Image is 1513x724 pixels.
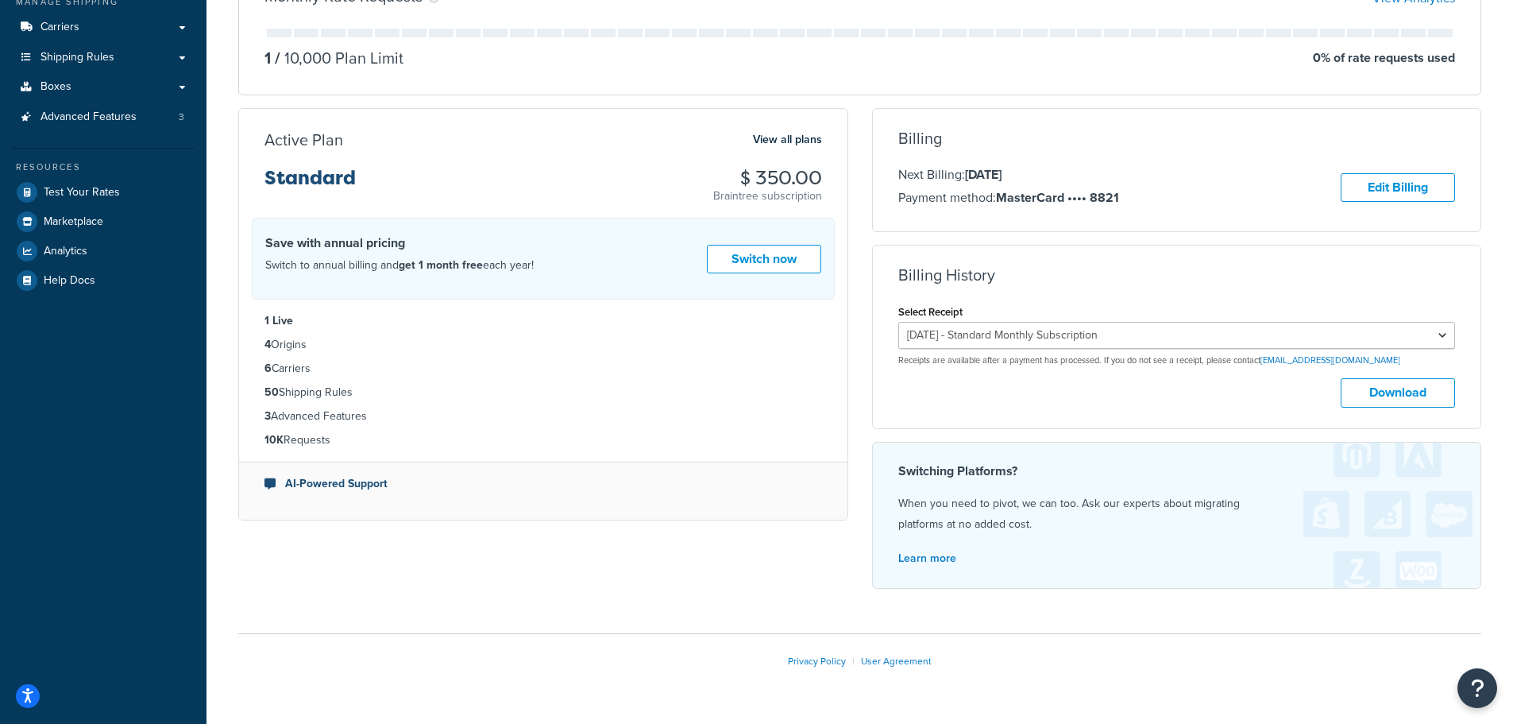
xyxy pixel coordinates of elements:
li: Advanced Features [264,408,822,425]
a: Privacy Policy [788,654,846,668]
p: Next Billing: [898,165,1119,185]
h3: $ 350.00 [713,168,822,188]
strong: 4 [264,336,271,353]
li: Requests [264,432,822,449]
strong: 50 [264,384,279,401]
span: Test Your Rates [44,186,120,199]
span: / [275,46,280,70]
p: When you need to pivot, we can too. Ask our experts about migrating platforms at no added cost. [898,494,1456,535]
p: Payment method: [898,188,1119,208]
h4: Switching Platforms? [898,462,1456,481]
h3: Active Plan [264,131,343,149]
li: AI-Powered Support [264,475,822,493]
h3: Standard [264,168,356,201]
div: Resources [12,161,195,174]
a: Help Docs [12,266,195,295]
a: Learn more [898,550,956,567]
span: 3 [179,110,184,124]
button: Open Resource Center [1457,668,1497,708]
li: Advanced Features [12,103,195,132]
a: Switch now [707,245,821,274]
strong: 1 Live [264,312,293,329]
li: Shipping Rules [264,384,822,401]
span: Help Docs [44,274,95,288]
p: 0 % of rate requests used [1313,47,1455,69]
a: Carriers [12,13,195,42]
span: Shipping Rules [41,51,114,64]
h3: Billing History [898,266,995,284]
a: Advanced Features 3 [12,103,195,132]
p: Receipts are available after a payment has processed. If you do not see a receipt, please contact [898,354,1456,366]
a: Shipping Rules [12,43,195,72]
span: Boxes [41,80,71,94]
strong: get 1 month free [399,257,483,273]
a: [EMAIL_ADDRESS][DOMAIN_NAME] [1260,354,1400,366]
a: View all plans [753,130,822,150]
strong: [DATE] [965,165,1002,184]
p: Switch to annual billing and each year! [265,255,534,276]
a: Test Your Rates [12,178,195,207]
strong: MasterCard •••• 8821 [996,188,1119,207]
span: | [852,654,855,668]
a: Analytics [12,237,195,265]
p: Braintree subscription [713,188,822,204]
span: Marketplace [44,215,103,229]
strong: 6 [264,360,272,377]
span: Carriers [41,21,79,34]
label: Select Receipt [898,306,963,318]
a: Edit Billing [1341,173,1455,203]
p: 1 [264,47,271,69]
h3: Billing [898,130,942,147]
a: Boxes [12,72,195,102]
a: User Agreement [861,654,932,668]
a: Marketplace [12,207,195,236]
button: Download [1341,378,1455,408]
li: Origins [264,336,822,354]
h4: Save with annual pricing [265,234,534,253]
strong: 3 [264,408,271,424]
span: Advanced Features [41,110,137,124]
li: Carriers [264,360,822,377]
p: 10,000 Plan Limit [271,47,403,69]
strong: 10K [264,432,284,448]
span: Analytics [44,245,87,258]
